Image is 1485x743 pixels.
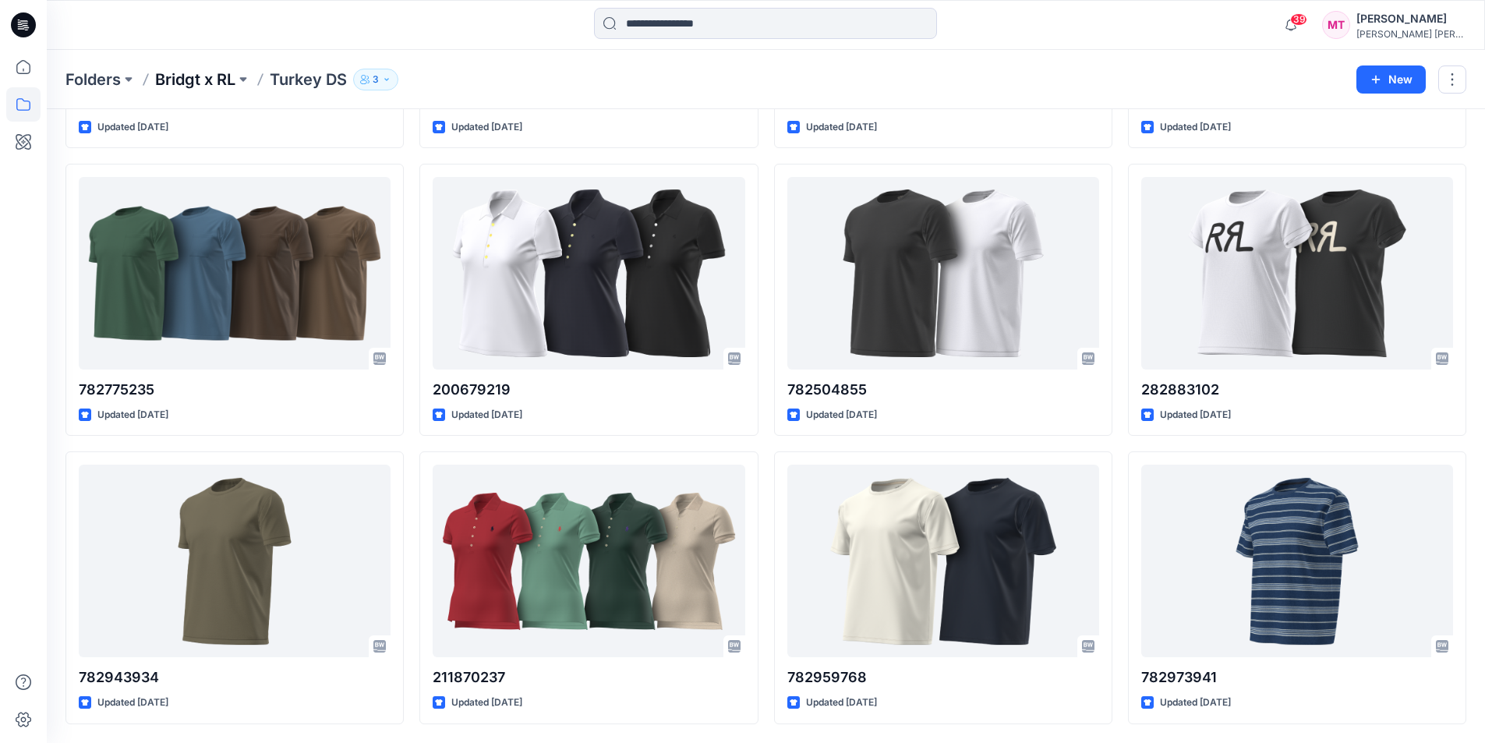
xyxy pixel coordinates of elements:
p: Updated [DATE] [806,119,877,136]
div: [PERSON_NAME] [1356,9,1466,28]
p: Updated [DATE] [1160,695,1231,711]
a: Bridgt x RL [155,69,235,90]
a: 282883102 [1141,177,1453,370]
button: New [1356,65,1426,94]
a: 211870237 [433,465,744,657]
p: 211870237 [433,667,744,688]
p: 782973941 [1141,667,1453,688]
button: 3 [353,69,398,90]
p: Updated [DATE] [451,119,522,136]
p: 282883102 [1141,379,1453,401]
div: [PERSON_NAME] [PERSON_NAME] [1356,28,1466,40]
a: 782775235 [79,177,391,370]
p: Updated [DATE] [97,119,168,136]
p: Updated [DATE] [806,695,877,711]
p: Updated [DATE] [1160,119,1231,136]
p: 782943934 [79,667,391,688]
p: 782959768 [787,667,1099,688]
a: 782959768 [787,465,1099,657]
a: 782504855 [787,177,1099,370]
a: 200679219 [433,177,744,370]
a: 782943934 [79,465,391,657]
div: MT [1322,11,1350,39]
p: Updated [DATE] [97,695,168,711]
a: 782973941 [1141,465,1453,657]
p: Updated [DATE] [1160,407,1231,423]
span: 39 [1290,13,1307,26]
p: 200679219 [433,379,744,401]
p: 3 [373,71,379,88]
p: Updated [DATE] [451,695,522,711]
p: 782775235 [79,379,391,401]
p: 782504855 [787,379,1099,401]
p: Updated [DATE] [97,407,168,423]
a: Folders [65,69,121,90]
p: Updated [DATE] [451,407,522,423]
p: Turkey DS [270,69,347,90]
p: Updated [DATE] [806,407,877,423]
